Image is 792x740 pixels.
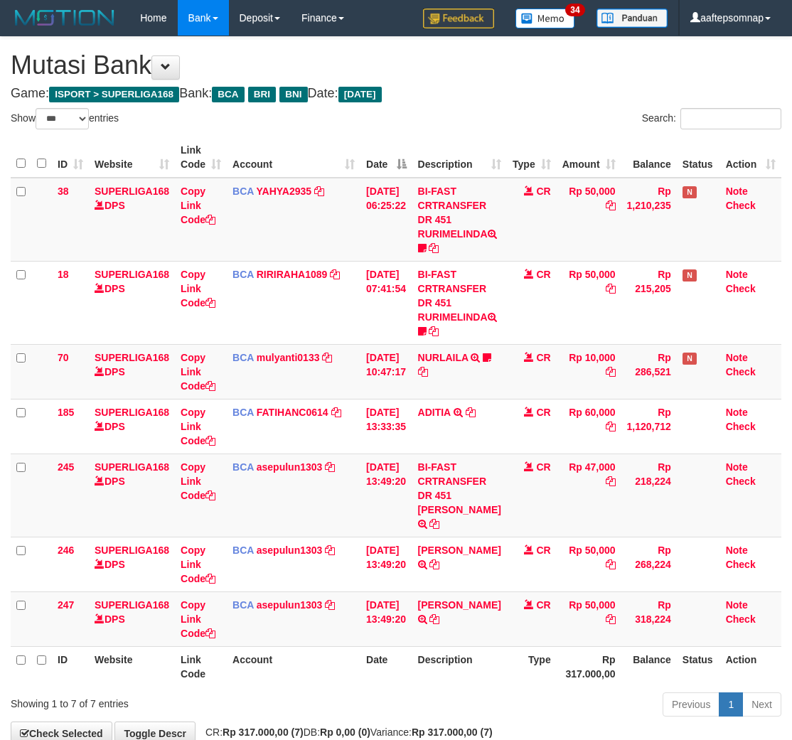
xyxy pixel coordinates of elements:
span: Has Note [683,186,697,198]
span: [DATE] [338,87,382,102]
th: ID [52,646,89,687]
span: BCA [232,352,254,363]
a: Check [726,613,756,625]
td: Rp 268,224 [621,537,677,591]
a: NURLAILA [418,352,469,363]
a: SUPERLIGA168 [95,461,169,473]
a: Copy Rp 10,000 to clipboard [606,366,616,377]
span: 185 [58,407,74,418]
span: CR [536,599,550,611]
td: [DATE] 06:25:22 [360,178,412,262]
a: SUPERLIGA168 [95,352,169,363]
td: DPS [89,399,175,454]
span: BCA [232,545,254,556]
a: YAHYA2935 [257,186,312,197]
th: Status [677,137,720,178]
strong: Rp 0,00 (0) [320,726,370,738]
a: Copy Rp 50,000 to clipboard [606,613,616,625]
a: RIRIRAHA1089 [257,269,328,280]
a: Copy Link Code [181,269,215,309]
td: Rp 47,000 [557,454,621,537]
span: BNI [279,87,307,102]
a: Copy RUDI SETIAWAN to clipboard [429,559,439,570]
td: Rp 286,521 [621,344,677,399]
a: SUPERLIGA168 [95,407,169,418]
td: [DATE] 13:33:35 [360,399,412,454]
th: Account: activate to sort column ascending [227,137,360,178]
a: Copy Link Code [181,461,215,501]
td: Rp 50,000 [557,591,621,646]
td: DPS [89,537,175,591]
th: Description [412,646,507,687]
a: SUPERLIGA168 [95,599,169,611]
td: [DATE] 10:47:17 [360,344,412,399]
a: asepulun1303 [257,599,323,611]
th: Date [360,646,412,687]
a: Copy asepulun1303 to clipboard [325,461,335,473]
strong: Rp 317.000,00 (7) [412,726,493,738]
span: BCA [232,186,254,197]
span: 247 [58,599,74,611]
strong: Rp 317.000,00 (7) [223,726,304,738]
a: Copy FATIHANC0614 to clipboard [331,407,341,418]
span: Has Note [683,269,697,281]
span: BCA [232,461,254,473]
span: BCA [212,87,244,102]
a: Check [726,476,756,487]
th: Description: activate to sort column ascending [412,137,507,178]
th: Action [720,646,781,687]
th: Balance [621,137,677,178]
span: 34 [565,4,584,16]
td: DPS [89,261,175,344]
span: CR: DB: Variance: [198,726,493,738]
span: 245 [58,461,74,473]
td: BI-FAST CRTRANSFER DR 451 [PERSON_NAME] [412,454,507,537]
a: Note [726,461,748,473]
td: Rp 1,210,235 [621,178,677,262]
a: Copy BI-FAST CRTRANSFER DR 451 ASYARI to clipboard [429,518,439,530]
a: Copy Rp 50,000 to clipboard [606,559,616,570]
a: Copy Link Code [181,545,215,584]
a: Copy NURLAILA to clipboard [418,366,428,377]
div: Showing 1 to 7 of 7 entries [11,691,319,711]
th: Date: activate to sort column descending [360,137,412,178]
a: Copy Rp 60,000 to clipboard [606,421,616,432]
a: Note [726,407,748,418]
span: CR [536,461,550,473]
a: SUPERLIGA168 [95,545,169,556]
td: BI-FAST CRTRANSFER DR 451 RURIMELINDA [412,178,507,262]
th: Account [227,646,360,687]
a: Copy RIRIRAHA1089 to clipboard [330,269,340,280]
th: Amount: activate to sort column ascending [557,137,621,178]
a: FATIHANC0614 [257,407,328,418]
a: Note [726,545,748,556]
a: Copy asepulun1303 to clipboard [325,545,335,556]
a: ADITIA [418,407,451,418]
th: Rp 317.000,00 [557,646,621,687]
a: SUPERLIGA168 [95,269,169,280]
th: Link Code [175,646,227,687]
td: Rp 215,205 [621,261,677,344]
a: Copy BI-FAST CRTRANSFER DR 451 RURIMELINDA to clipboard [429,242,439,254]
img: Button%20Memo.svg [515,9,575,28]
a: Copy Link Code [181,352,215,392]
td: DPS [89,178,175,262]
th: Link Code: activate to sort column ascending [175,137,227,178]
td: BI-FAST CRTRANSFER DR 451 RURIMELINDA [412,261,507,344]
a: Note [726,599,748,611]
td: Rp 50,000 [557,537,621,591]
a: asepulun1303 [257,461,323,473]
th: Type: activate to sort column ascending [507,137,557,178]
span: CR [536,352,550,363]
a: Copy asepulun1303 to clipboard [325,599,335,611]
a: Note [726,186,748,197]
h1: Mutasi Bank [11,51,781,80]
a: Copy YAHYA2935 to clipboard [314,186,324,197]
span: BCA [232,599,254,611]
a: [PERSON_NAME] [418,599,501,611]
td: Rp 50,000 [557,178,621,262]
img: Feedback.jpg [423,9,494,28]
span: 38 [58,186,69,197]
a: Copy Rp 50,000 to clipboard [606,283,616,294]
td: [DATE] 13:49:20 [360,537,412,591]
